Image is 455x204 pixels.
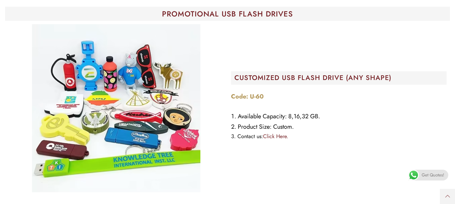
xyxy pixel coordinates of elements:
h2: CUSTOMIZED USB FLASH DRIVE (ANY SHAPE) [234,75,447,81]
strong: Code: U-60 [231,92,264,101]
li: Contact us: [231,132,447,141]
h1: PROMOTIONAL USB FLASH DRIVES [8,10,447,17]
span: Get Quotes! [422,170,444,180]
div: Image Carousel [8,24,224,192]
li: Product Size: Custom. [231,122,447,132]
li: Available Capacity: 8,16,32 GB. [231,111,447,122]
img: H20461556a5a04335b98a06df2471ce84Q.jpg_720x720q50.jpg [32,24,200,192]
a: Click Here. [263,132,288,140]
